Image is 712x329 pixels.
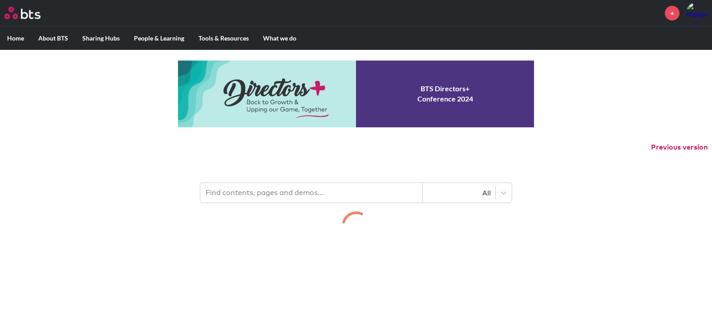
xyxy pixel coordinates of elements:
[191,27,256,50] label: Tools & Resources
[31,27,75,50] label: About BTS
[427,188,491,198] div: All
[127,27,191,50] label: People & Learning
[4,7,40,19] img: BTS Logo
[75,27,127,50] label: Sharing Hubs
[651,142,708,152] button: Previous version
[256,27,303,50] label: What we do
[200,183,423,203] input: Find contents, pages and demos...
[686,2,708,24] img: Malebo Moloi
[4,7,57,19] a: Go home
[686,2,708,24] a: Profile
[178,61,534,127] a: Conference 2024
[665,6,680,20] a: +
